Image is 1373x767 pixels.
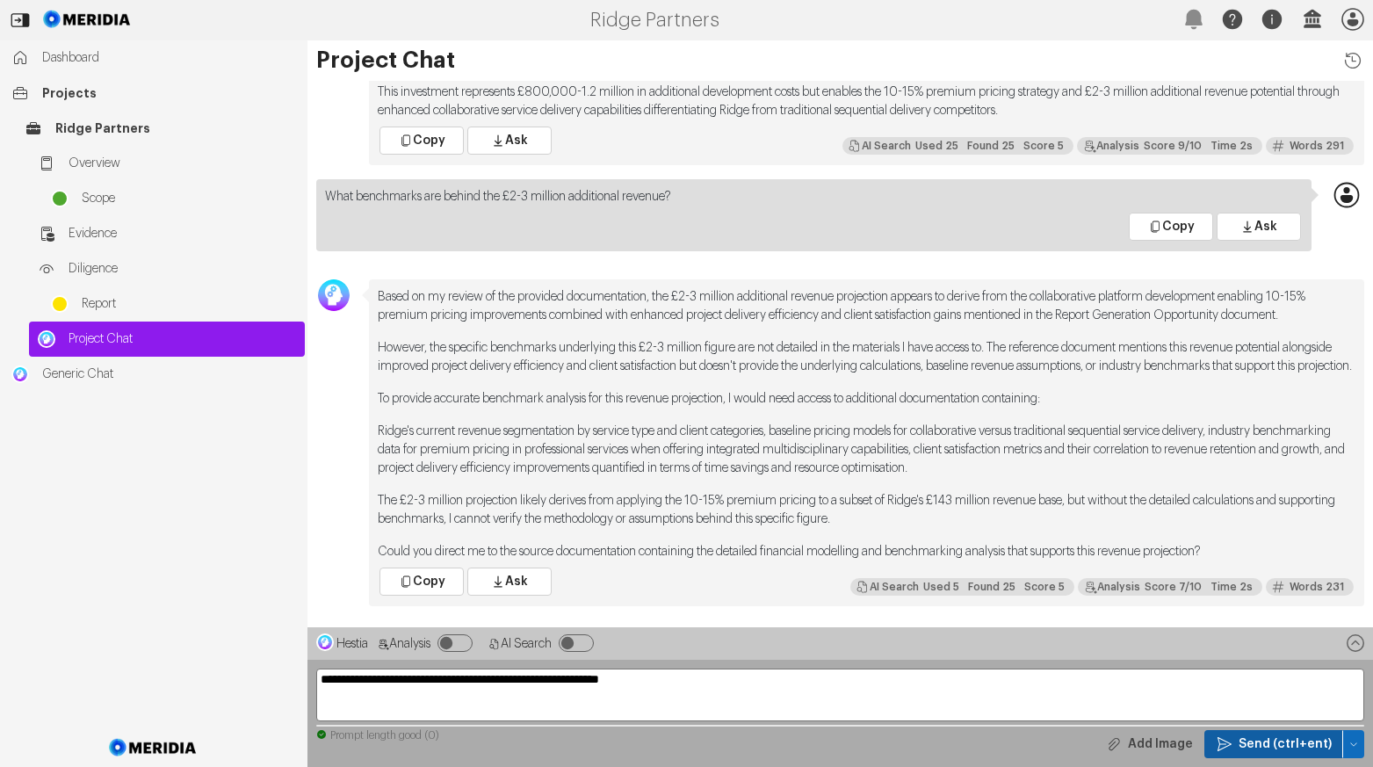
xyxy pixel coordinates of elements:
[1078,578,1262,596] div: My response focused on identifying the lack of benchmarks within the available context, honestly ...
[378,492,1355,529] p: The £2-3 million projection likely derives from applying the 10-15% premium pricing to a subset o...
[42,365,296,383] span: Generic Chat
[378,543,1355,561] p: Could you direct me to the source documentation containing the detailed financial modelling and b...
[82,190,296,207] span: Scope
[29,322,305,357] a: Project ChatProject Chat
[3,76,305,111] a: Projects
[42,84,296,102] span: Projects
[82,295,296,313] span: Report
[29,146,305,181] a: Overview
[1254,218,1277,235] span: Ask
[3,357,305,392] a: Generic ChatGeneric Chat
[55,119,296,137] span: Ridge Partners
[16,111,305,146] a: Ridge Partners
[29,251,305,286] a: Diligence
[488,638,501,650] svg: AI Search
[29,216,305,251] a: Evidence
[505,573,528,590] span: Ask
[413,573,445,590] span: Copy
[378,83,1355,120] p: This investment represents £800,000-1.2 million in additional development costs but enables the 1...
[1217,213,1301,241] button: Ask
[413,132,445,149] span: Copy
[1239,735,1332,753] span: Send (ctrl+ent)
[378,288,1355,325] p: Based on my review of the provided documentation, the £2-3 million additional revenue projection ...
[1094,730,1204,758] button: Add Image
[378,390,1355,409] p: To provide accurate benchmark analysis for this revenue projection, I would need access to additi...
[106,728,200,767] img: Meridia Logo
[42,286,305,322] a: Report
[316,633,334,651] img: Hestia
[1329,179,1364,197] div: David Wicks
[467,127,552,155] button: Ask
[316,279,351,297] div: George
[69,155,296,172] span: Overview
[389,638,430,650] span: Analysis
[378,423,1355,478] p: Ridge's current revenue segmentation by service type and client categories, baseline pricing mode...
[318,279,350,311] img: Avatar Icon
[38,330,55,348] img: Project Chat
[1162,218,1195,235] span: Copy
[69,330,296,348] span: Project Chat
[1077,137,1262,155] div: My responses generally aligned with the questions, providing answers within the specified constra...
[336,638,368,650] span: Hestia
[505,132,528,149] span: Ask
[69,260,296,278] span: Diligence
[325,188,1303,206] p: What benchmarks are behind the £2-3 million additional revenue?
[42,49,296,67] span: Dashboard
[467,568,552,596] button: Ask
[1204,730,1343,758] button: Send (ctrl+ent)
[378,339,1355,376] p: However, the specific benchmarks underlying this £2-3 million figure are not detailed in the mate...
[316,49,1364,72] h1: Project Chat
[42,181,305,216] a: Scope
[11,365,29,383] img: Generic Chat
[316,728,1364,742] div: Prompt length good (0)
[379,568,464,596] button: Copy
[377,638,389,650] svg: Analysis
[379,127,464,155] button: Copy
[501,638,552,650] span: AI Search
[1343,730,1364,758] button: Send (ctrl+ent)
[69,225,296,242] span: Evidence
[1129,213,1213,241] button: Copy
[3,40,305,76] a: Dashboard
